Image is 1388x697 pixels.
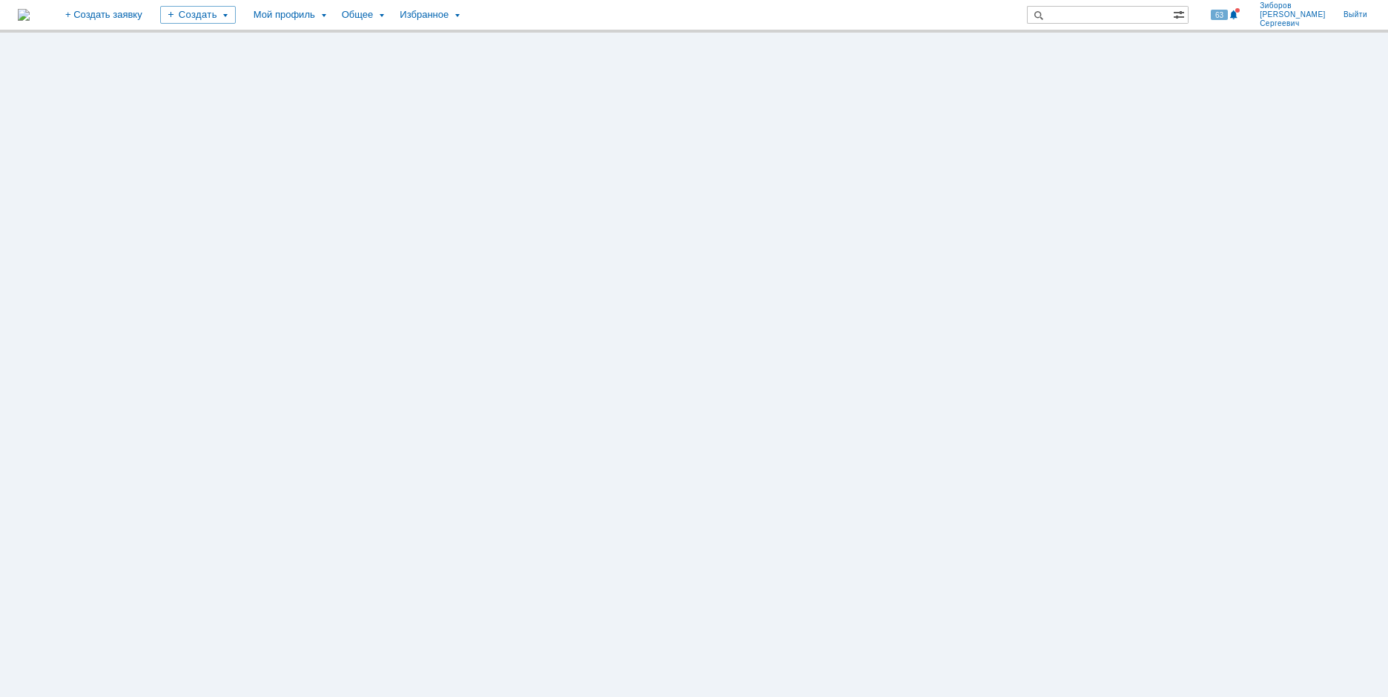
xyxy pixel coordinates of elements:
span: 63 [1211,10,1228,20]
a: Перейти на домашнюю страницу [18,9,30,21]
span: Зиборов [1260,1,1326,10]
span: [PERSON_NAME] [1260,10,1326,19]
span: Расширенный поиск [1173,7,1188,21]
img: logo [18,9,30,21]
span: Сергеевич [1260,19,1326,28]
div: Создать [160,6,236,24]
